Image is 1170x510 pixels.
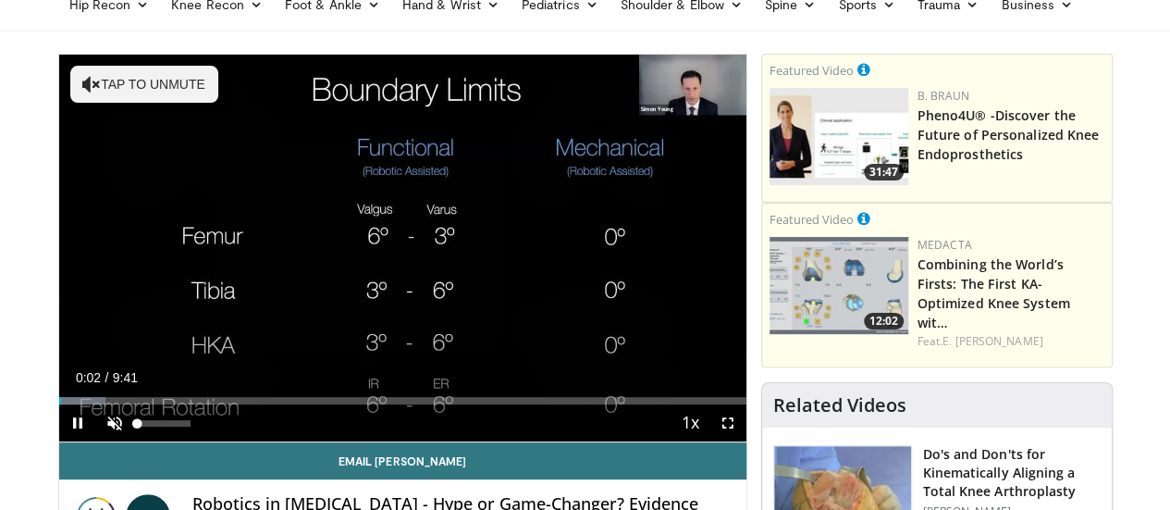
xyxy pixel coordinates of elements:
[113,370,138,385] span: 9:41
[59,404,96,442] button: Pause
[770,211,854,228] small: Featured Video
[918,88,969,104] a: B. Braun
[942,333,1043,349] a: E. [PERSON_NAME]
[770,62,854,79] small: Featured Video
[96,404,133,442] button: Unmute
[923,445,1101,501] h3: Do's and Don'ts for Kinematically Aligning a Total Knee Arthroplasty
[918,106,1100,163] a: Pheno4U® -Discover the Future of Personalized Knee Endoprosthetics
[864,164,904,180] span: 31:47
[773,394,906,417] h4: Related Videos
[770,88,908,185] img: 2c749dd2-eaed-4ec0-9464-a41d4cc96b76.150x105_q85_crop-smart_upscale.jpg
[918,333,1104,350] div: Feat.
[709,404,746,442] button: Fullscreen
[918,255,1070,331] a: Combining the World’s Firsts: The First KA-Optimized Knee System wit…
[59,55,746,442] video-js: Video Player
[138,420,191,427] div: Volume Level
[105,370,109,385] span: /
[672,404,709,442] button: Playback Rate
[76,370,101,385] span: 0:02
[59,397,746,404] div: Progress Bar
[864,313,904,330] span: 12:02
[770,237,908,334] a: 12:02
[59,442,746,479] a: Email [PERSON_NAME]
[770,88,908,185] a: 31:47
[770,237,908,334] img: aaf1b7f9-f888-4d9f-a252-3ca059a0bd02.150x105_q85_crop-smart_upscale.jpg
[70,66,218,103] button: Tap to unmute
[918,237,972,253] a: Medacta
